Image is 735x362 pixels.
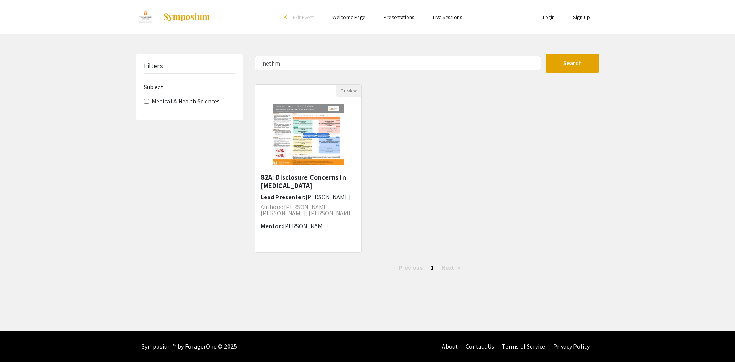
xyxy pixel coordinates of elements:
[465,342,494,351] a: Contact Us
[553,342,590,351] a: Privacy Policy
[261,203,354,217] span: Authors: [PERSON_NAME], [PERSON_NAME], [PERSON_NAME]
[336,85,361,97] button: Preview
[305,193,351,201] span: [PERSON_NAME]
[261,222,283,230] span: Mentor:
[265,97,352,173] img: <p>82A: Disclosure Concerns in Sickle Cell Disease</p>
[284,15,289,20] div: arrow_back_ios
[152,97,220,106] label: Medical & Health Sciences
[163,13,211,22] img: Symposium by ForagerOne
[261,173,356,190] h5: 82A: Disclosure Concerns in [MEDICAL_DATA]
[433,14,462,21] a: Live Sessions
[543,14,555,21] a: Login
[255,56,541,70] input: Search Keyword(s) Or Author(s)
[399,264,423,272] span: Previous
[142,331,237,362] div: Symposium™ by ForagerOne © 2025
[136,8,211,27] a: EUReCA 2023
[144,62,163,70] h5: Filters
[255,262,599,274] ul: Pagination
[255,84,362,253] div: Open Presentation <p>82A: Disclosure Concerns in Sickle Cell Disease</p>
[573,14,590,21] a: Sign Up
[384,14,414,21] a: Presentations
[431,264,434,272] span: 1
[546,54,599,73] button: Search
[332,14,365,21] a: Welcome Page
[136,8,155,27] img: EUReCA 2023
[502,342,546,351] a: Terms of Service
[442,264,454,272] span: Next
[283,222,328,230] span: [PERSON_NAME]
[6,328,33,356] iframe: Chat
[442,342,458,351] a: About
[144,84,235,91] h6: Subject
[293,14,314,21] span: Exit Event
[261,193,356,201] h6: Lead Presenter:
